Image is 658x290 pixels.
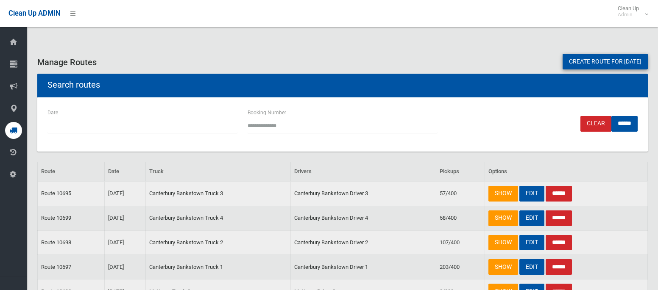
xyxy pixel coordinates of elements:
[291,181,436,206] td: Canterbury Bankstown Driver 3
[145,206,291,230] td: Canterbury Bankstown Truck 4
[291,230,436,255] td: Canterbury Bankstown Driver 2
[248,108,286,117] label: Booking Number
[145,230,291,255] td: Canterbury Bankstown Truck 2
[519,210,544,226] a: EDIT
[104,255,145,279] td: [DATE]
[613,5,647,18] span: Clean Up
[436,181,485,206] td: 57/400
[291,206,436,230] td: Canterbury Bankstown Driver 4
[436,255,485,279] td: 203/400
[580,116,611,132] a: Clear
[436,162,485,181] th: Pickups
[291,162,436,181] th: Drivers
[436,230,485,255] td: 107/400
[519,259,544,275] a: EDIT
[145,162,291,181] th: Truck
[38,181,105,206] td: Route 10695
[488,235,518,251] a: SHOW
[436,206,485,230] td: 58/400
[291,255,436,279] td: Canterbury Bankstown Driver 1
[8,9,60,17] span: Clean Up ADMIN
[618,11,639,18] small: Admin
[37,58,648,67] h3: Manage Routes
[104,206,145,230] td: [DATE]
[519,235,544,251] a: EDIT
[488,259,518,275] a: SHOW
[38,162,105,181] th: Route
[104,181,145,206] td: [DATE]
[563,54,648,69] a: Create route for [DATE]
[104,162,145,181] th: Date
[488,210,518,226] a: SHOW
[38,230,105,255] td: Route 10698
[519,186,544,202] a: EDIT
[47,108,58,117] label: Date
[37,77,110,93] header: Search routes
[145,181,291,206] td: Canterbury Bankstown Truck 3
[485,162,648,181] th: Options
[488,186,518,202] a: SHOW
[38,206,105,230] td: Route 10699
[145,255,291,279] td: Canterbury Bankstown Truck 1
[104,230,145,255] td: [DATE]
[38,255,105,279] td: Route 10697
